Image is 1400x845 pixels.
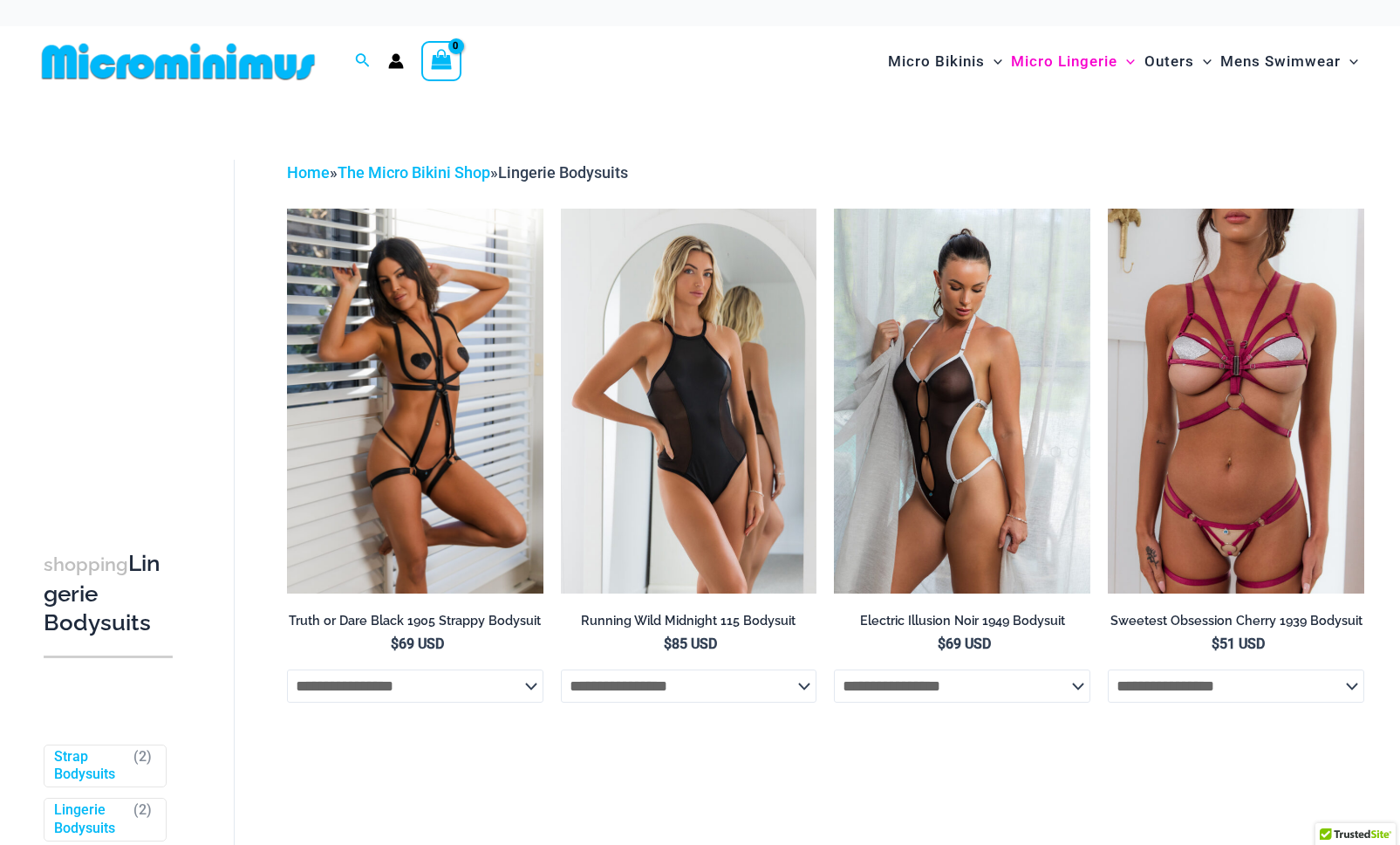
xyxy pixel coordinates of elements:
[338,163,490,182] a: The Micro Bikini Shop
[388,53,404,69] a: Account icon link
[664,635,672,652] span: $
[498,163,628,182] span: Lingerie Bodysuits
[287,613,543,635] a: Truth or Dare Black 1905 Strappy Bodysuit
[938,635,946,652] span: $
[561,209,817,594] img: Running Wild Midnight 115 Bodysuit 02
[54,748,126,785] a: Strap Bodysuits
[44,549,173,638] h3: Lingerie Bodysuits
[1108,613,1364,635] a: Sweetest Obsession Cherry 1939 Bodysuit
[834,613,1090,635] a: Electric Illusion Noir 1949 Bodysuit
[884,35,1007,88] a: Micro BikinisMenu ToggleMenu Toggle
[287,163,628,182] span: » »
[35,42,322,81] img: MM SHOP LOGO FLAT
[1108,209,1364,594] img: Sweetest Obsession Cherry 1129 Bra 6119 Bottom 1939 Bodysuit 09
[287,209,543,594] img: Truth or Dare Black 1905 Bodysuit 611 Micro 07
[287,163,330,182] a: Home
[355,51,371,72] a: Search icon link
[287,209,543,594] a: Truth or Dare Black 1905 Bodysuit 611 Micro 07Truth or Dare Black 1905 Bodysuit 611 Micro 05Truth...
[139,748,147,765] span: 2
[44,553,128,575] span: shopping
[1117,39,1135,84] span: Menu Toggle
[1108,209,1364,594] a: Sweetest Obsession Cherry 1129 Bra 6119 Bottom 1939 Bodysuit 09Sweetest Obsession Cherry 1129 Bra...
[1194,39,1212,84] span: Menu Toggle
[287,613,543,629] h2: Truth or Dare Black 1905 Strappy Bodysuit
[985,39,1002,84] span: Menu Toggle
[1144,39,1194,84] span: Outers
[1140,35,1216,88] a: OutersMenu ToggleMenu Toggle
[834,209,1090,594] a: Electric Illusion Noir 1949 Bodysuit 03Electric Illusion Noir 1949 Bodysuit 04Electric Illusion N...
[139,801,147,818] span: 2
[1108,613,1364,629] h2: Sweetest Obsession Cherry 1939 Bodysuit
[1212,635,1219,652] span: $
[664,635,717,652] bdi: 85 USD
[561,613,817,635] a: Running Wild Midnight 115 Bodysuit
[561,613,817,629] h2: Running Wild Midnight 115 Bodysuit
[133,801,152,838] span: ( )
[938,635,991,652] bdi: 69 USD
[888,39,985,84] span: Micro Bikinis
[1011,39,1117,84] span: Micro Lingerie
[1007,35,1139,88] a: Micro LingerieMenu ToggleMenu Toggle
[881,32,1365,91] nav: Site Navigation
[834,613,1090,629] h2: Electric Illusion Noir 1949 Bodysuit
[391,635,444,652] bdi: 69 USD
[1220,39,1341,84] span: Mens Swimwear
[834,209,1090,594] img: Electric Illusion Noir 1949 Bodysuit 03
[561,209,817,594] a: Running Wild Midnight 115 Bodysuit 02Running Wild Midnight 115 Bodysuit 12Running Wild Midnight 1...
[44,146,201,495] iframe: TrustedSite Certified
[54,801,126,838] a: Lingerie Bodysuits
[1216,35,1362,88] a: Mens SwimwearMenu ToggleMenu Toggle
[1212,635,1265,652] bdi: 51 USD
[421,41,461,81] a: View Shopping Cart, empty
[1341,39,1358,84] span: Menu Toggle
[391,635,399,652] span: $
[133,748,152,785] span: ( )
